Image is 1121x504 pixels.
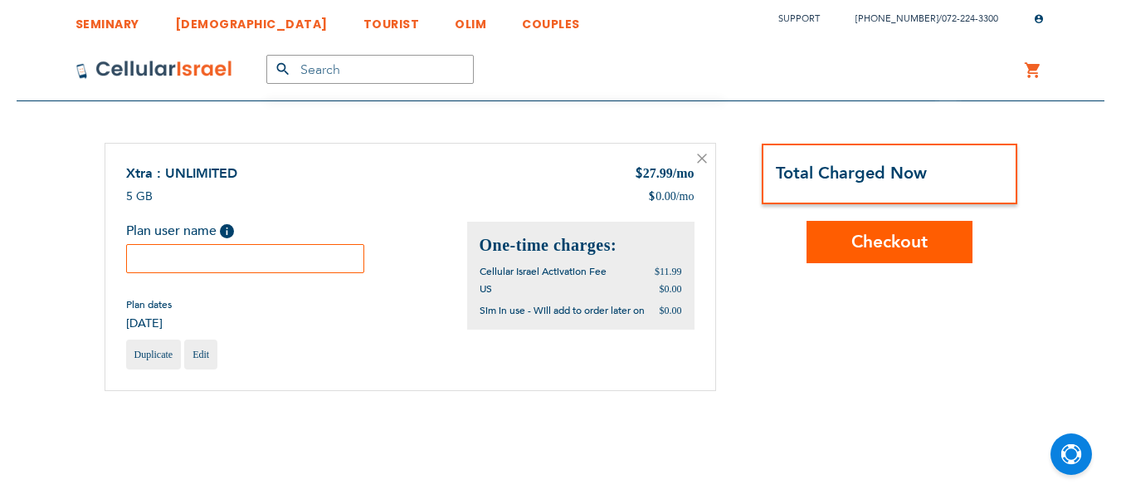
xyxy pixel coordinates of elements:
a: Xtra : UNLIMITED [126,164,237,183]
div: 0.00 [648,188,694,205]
span: Duplicate [134,349,173,360]
span: $ [635,165,643,184]
button: Checkout [807,221,972,263]
span: /mo [673,166,695,180]
span: Help [220,224,234,238]
a: [DEMOGRAPHIC_DATA] [175,4,328,35]
span: $11.99 [655,266,682,277]
img: Cellular Israel Logo [76,60,233,80]
input: Search [266,55,474,84]
a: 072-224-3300 [942,12,998,25]
span: $0.00 [660,305,682,316]
h2: One-time charges: [480,234,682,257]
span: Plan dates [126,298,172,311]
span: 5 GB [126,188,153,204]
a: Support [778,12,820,25]
div: 27.99 [635,164,695,184]
span: Checkout [851,230,928,254]
span: Edit [193,349,209,360]
a: TOURIST [363,4,420,35]
span: [DATE] [126,316,172,331]
span: $ [648,188,656,205]
a: SEMINARY [76,4,139,35]
a: Edit [184,340,217,369]
a: Duplicate [126,340,182,369]
a: OLIM [455,4,486,35]
span: /mo [676,188,695,205]
a: COUPLES [522,4,580,35]
span: US [480,282,492,296]
span: $0.00 [660,283,682,295]
span: Cellular Israel Activation Fee [480,265,607,278]
strong: Total Charged Now [776,162,927,184]
span: Plan user name [126,222,217,240]
a: [PHONE_NUMBER] [855,12,938,25]
li: / [839,7,998,31]
span: Sim in use - Will add to order later on [480,304,645,317]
